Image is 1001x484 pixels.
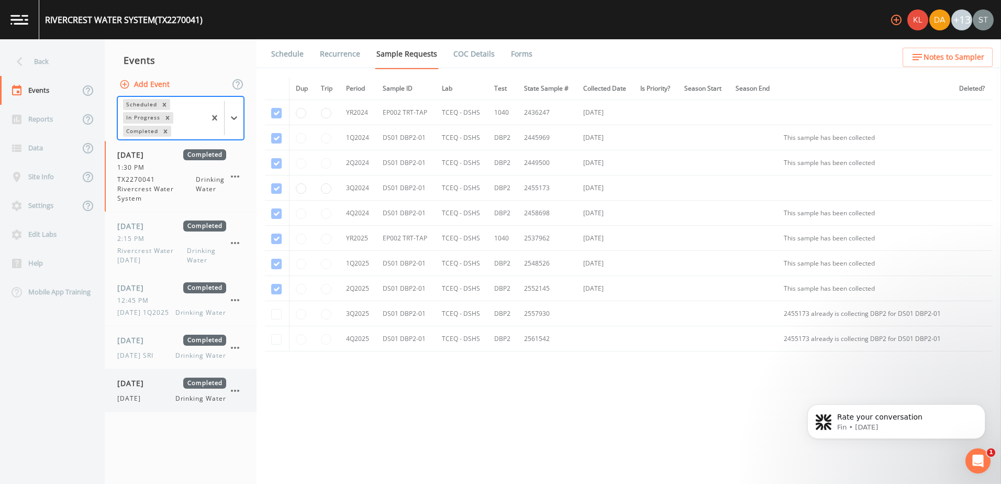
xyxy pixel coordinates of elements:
[376,175,436,201] td: DS01 DBP2-01
[488,301,518,326] td: DBP2
[777,326,953,351] td: 2455173 already is collecting DBP2 for DS01 DBP2-01
[436,226,488,251] td: TCEQ - DSHS
[183,282,226,293] span: Completed
[577,150,635,175] td: [DATE]
[729,78,777,100] th: Season End
[105,47,257,73] div: Events
[678,78,729,100] th: Season Start
[488,100,518,125] td: 1040
[376,326,436,351] td: DS01 DBP2-01
[577,100,635,125] td: [DATE]
[518,226,577,251] td: 2537962
[488,276,518,301] td: DBP2
[436,276,488,301] td: TCEQ - DSHS
[965,448,991,474] iframe: Intercom live chat
[436,78,488,100] th: Lab
[160,126,171,137] div: Remove Completed
[792,382,1001,456] iframe: Intercom notifications message
[488,150,518,175] td: DBP2
[10,15,28,25] img: logo
[340,276,376,301] td: 2Q2025
[196,175,226,203] span: Drinking Water
[340,125,376,150] td: 1Q2024
[577,201,635,226] td: [DATE]
[117,175,196,203] span: TX2270041 Rivercrest Water System
[488,175,518,201] td: DBP2
[929,9,950,30] img: a84961a0472e9debc750dd08a004988d
[376,100,436,125] td: EP002 TRT-TAP
[123,126,160,137] div: Completed
[518,125,577,150] td: 2445969
[518,301,577,326] td: 2557930
[436,175,488,201] td: TCEQ - DSHS
[518,150,577,175] td: 2449500
[175,308,226,317] span: Drinking Water
[436,125,488,150] td: TCEQ - DSHS
[105,212,257,274] a: [DATE]Completed2:15 PMRivercrest Water [DATE]Drinking Water
[634,78,678,100] th: Is Priority?
[436,201,488,226] td: TCEQ - DSHS
[117,149,151,160] span: [DATE]
[289,78,315,100] th: Dup
[777,125,953,150] td: This sample has been collected
[105,369,257,412] a: [DATE]Completed[DATE]Drinking Water
[577,175,635,201] td: [DATE]
[436,100,488,125] td: TCEQ - DSHS
[518,326,577,351] td: 2561542
[376,301,436,326] td: DS01 DBP2-01
[577,226,635,251] td: [DATE]
[777,276,953,301] td: This sample has been collected
[376,276,436,301] td: DS01 DBP2-01
[117,246,187,265] span: Rivercrest Water [DATE]
[924,51,984,64] span: Notes to Sampler
[117,351,160,360] span: [DATE] SRI
[105,274,257,326] a: [DATE]Completed12:45 PM[DATE] 1Q2025Drinking Water
[518,201,577,226] td: 2458698
[577,78,635,100] th: Collected Date
[117,378,151,389] span: [DATE]
[518,251,577,276] td: 2548526
[117,282,151,293] span: [DATE]
[518,175,577,201] td: 2455173
[376,201,436,226] td: DS01 DBP2-01
[175,351,226,360] span: Drinking Water
[518,78,577,100] th: State Sample #
[577,276,635,301] td: [DATE]
[777,150,953,175] td: This sample has been collected
[907,9,928,30] img: 9c4450d90d3b8045b2e5fa62e4f92659
[375,39,439,69] a: Sample Requests
[183,335,226,346] span: Completed
[187,246,226,265] span: Drinking Water
[488,78,518,100] th: Test
[907,9,929,30] div: Kler Teran
[183,221,226,232] span: Completed
[183,149,226,160] span: Completed
[117,308,175,317] span: [DATE] 1Q2025
[318,39,362,69] a: Recurrence
[123,112,162,123] div: In Progress
[376,78,436,100] th: Sample ID
[340,78,376,100] th: Period
[117,221,151,232] span: [DATE]
[123,99,159,110] div: Scheduled
[436,251,488,276] td: TCEQ - DSHS
[903,48,993,67] button: Notes to Sampler
[518,100,577,125] td: 2436247
[117,394,147,403] span: [DATE]
[452,39,496,69] a: COC Details
[488,226,518,251] td: 1040
[987,448,995,457] span: 1
[340,226,376,251] td: YR2025
[340,251,376,276] td: 1Q2025
[436,150,488,175] td: TCEQ - DSHS
[376,150,436,175] td: DS01 DBP2-01
[117,234,151,244] span: 2:15 PM
[777,201,953,226] td: This sample has been collected
[376,226,436,251] td: EP002 TRT-TAP
[376,251,436,276] td: DS01 DBP2-01
[488,201,518,226] td: DBP2
[340,175,376,201] td: 3Q2024
[117,75,174,94] button: Add Event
